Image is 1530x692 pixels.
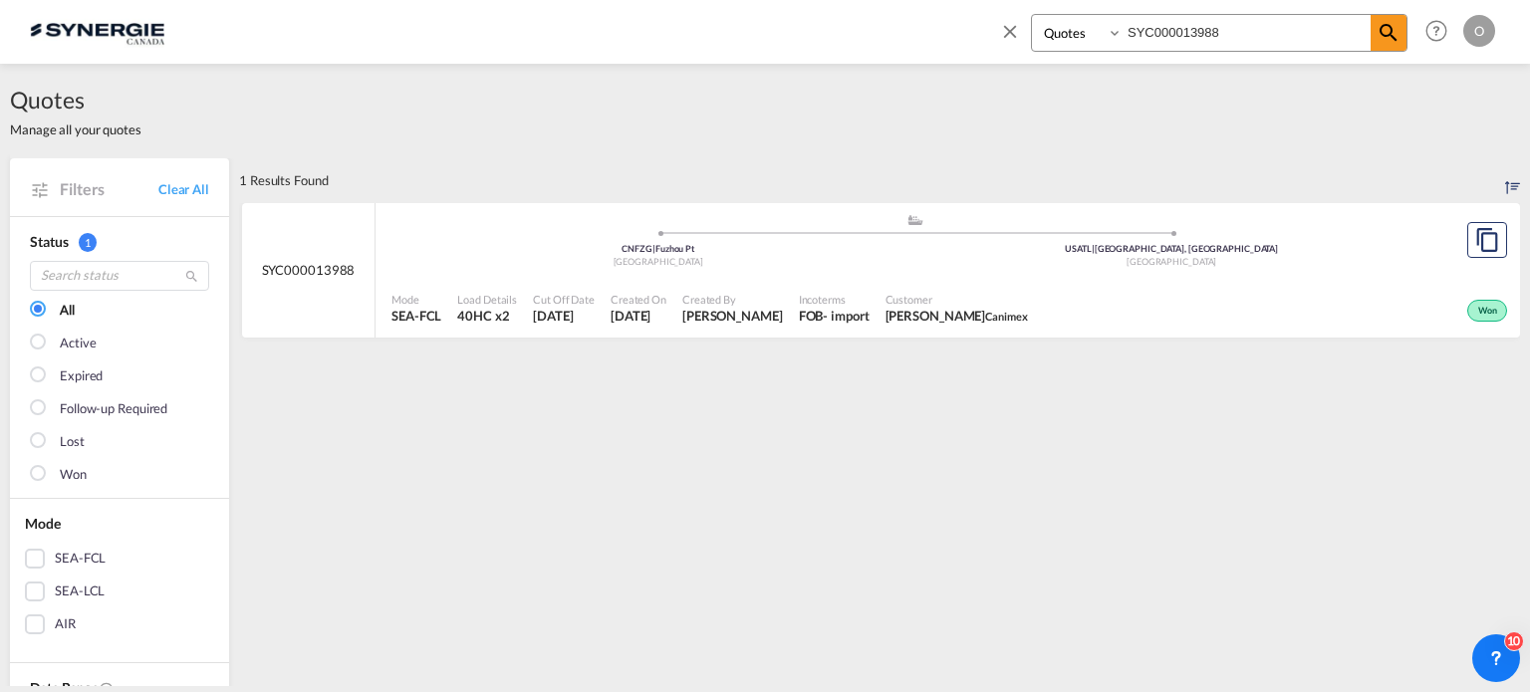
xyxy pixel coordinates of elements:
span: SYC000013988 [262,261,356,279]
span: Help [1419,14,1453,48]
span: Won [1478,305,1502,319]
span: Created On [611,292,666,307]
div: O [1463,15,1495,47]
span: JOSEE LEMAIRE Canimex [886,307,1028,325]
input: Search status [30,261,209,291]
button: Copy Quote [1467,222,1507,258]
span: 40HC x 2 [457,307,517,325]
span: Mode [391,292,441,307]
md-icon: assets/icons/custom/ship-fill.svg [903,215,927,225]
span: Manage all your quotes [10,120,141,138]
div: SEA-FCL [55,549,106,569]
span: Cut Off Date [533,292,595,307]
span: Created By [682,292,783,307]
md-icon: icon-magnify [1377,21,1401,45]
span: Load Details [457,292,517,307]
div: Lost [60,432,85,452]
md-icon: icon-magnify [184,269,199,284]
div: 1 Results Found [239,158,329,202]
div: Status 1 [30,232,209,252]
md-checkbox: SEA-LCL [25,581,214,601]
input: Enter Quotation Number [1123,15,1371,50]
div: FOB import [799,307,870,325]
img: 1f56c880d42311ef80fc7dca854c8e59.png [30,9,164,54]
span: SEA-FCL [391,307,441,325]
span: 11 Aug 2025 [611,307,666,325]
span: | [652,243,655,254]
span: icon-close [999,14,1031,62]
div: Expired [60,366,103,386]
span: Quotes [10,84,141,115]
span: Incoterms [799,292,870,307]
div: SYC000013988 assets/icons/custom/ship-fill.svgassets/icons/custom/roll-o-plane.svgOriginFuzhou Pt... [242,203,1520,339]
div: Won [60,465,87,485]
div: Help [1419,14,1463,50]
span: [GEOGRAPHIC_DATA] [614,256,703,267]
md-icon: icon-close [999,20,1021,42]
span: Canimex [985,310,1027,323]
md-checkbox: SEA-FCL [25,549,214,569]
span: | [1092,243,1095,254]
span: Filters [60,178,158,200]
span: CNFZG Fuzhou Pt [622,243,694,254]
span: 11 Aug 2025 [533,307,595,325]
span: Adriana Groposila [682,307,783,325]
div: All [60,301,75,321]
div: SEA-LCL [55,581,105,601]
span: [GEOGRAPHIC_DATA] [1127,256,1216,267]
span: USATL [GEOGRAPHIC_DATA], [GEOGRAPHIC_DATA] [1065,243,1278,254]
div: - import [823,307,869,325]
span: Mode [25,515,61,532]
div: AIR [55,614,76,634]
span: Customer [886,292,1028,307]
span: 1 [79,233,97,252]
div: Follow-up Required [60,399,167,419]
span: Status [30,233,68,250]
md-checkbox: AIR [25,614,214,634]
div: Sort by: Created On [1505,158,1520,202]
md-icon: assets/icons/custom/copyQuote.svg [1475,228,1499,252]
div: Won [1467,300,1507,322]
a: Clear All [158,180,209,198]
div: FOB [799,307,824,325]
span: icon-magnify [1371,15,1406,51]
div: Active [60,334,96,353]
